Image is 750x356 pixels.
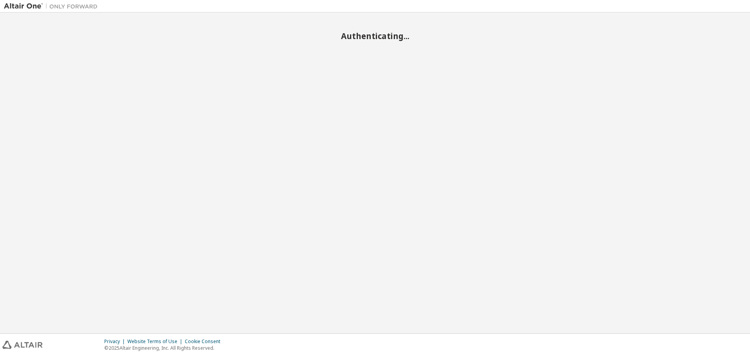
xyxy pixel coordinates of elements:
div: Privacy [104,338,127,345]
img: Altair One [4,2,102,10]
img: altair_logo.svg [2,341,43,349]
div: Cookie Consent [185,338,225,345]
p: © 2025 Altair Engineering, Inc. All Rights Reserved. [104,345,225,351]
div: Website Terms of Use [127,338,185,345]
h2: Authenticating... [4,31,746,41]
